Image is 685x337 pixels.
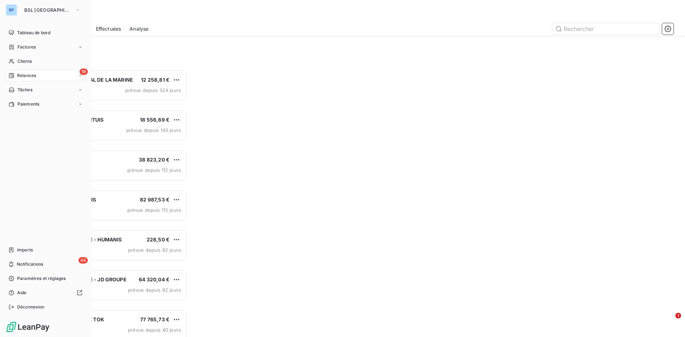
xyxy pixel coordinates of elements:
span: Tâches [17,87,32,93]
span: 64 320,04 € [139,276,169,282]
span: MUSEE NATIONAL DE LA MARINE [50,77,133,83]
span: prévue depuis 82 jours [128,287,181,293]
span: Imports [17,247,33,253]
div: grid [34,70,188,337]
span: Aide [17,290,27,296]
span: Factures [17,44,36,50]
span: prévue depuis 112 jours [127,167,181,173]
span: prévue depuis 143 jours [126,127,181,133]
span: 77 765,73 € [140,316,169,322]
input: Rechercher [552,23,659,35]
span: prévue depuis 324 jours [125,87,181,93]
span: Clients [17,58,32,65]
span: 228,50 € [147,236,169,242]
span: prévue depuis 40 jours [128,327,181,333]
span: 1 [675,313,681,318]
span: 82 987,53 € [140,196,169,203]
div: BP [6,4,17,16]
span: Analyse [130,25,148,32]
span: 38 823,20 € [139,157,169,163]
span: Relances [17,72,36,79]
span: 18 556,69 € [140,117,169,123]
span: 12 258,81 € [141,77,169,83]
span: Tableau de bord [17,30,50,36]
img: Logo LeanPay [6,321,50,333]
span: prévue depuis 82 jours [128,247,181,253]
span: Déconnexion [17,304,45,310]
span: Paiements [17,101,39,107]
span: 19 [80,68,88,75]
span: 44 [78,257,88,264]
iframe: Intercom live chat [661,313,678,330]
span: prévue depuis 112 jours [127,207,181,213]
span: Notifications [17,261,43,267]
span: Paramètres et réglages [17,275,66,282]
a: Aide [6,287,85,298]
span: Effectuées [96,25,121,32]
span: BSL [GEOGRAPHIC_DATA] [24,7,72,13]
